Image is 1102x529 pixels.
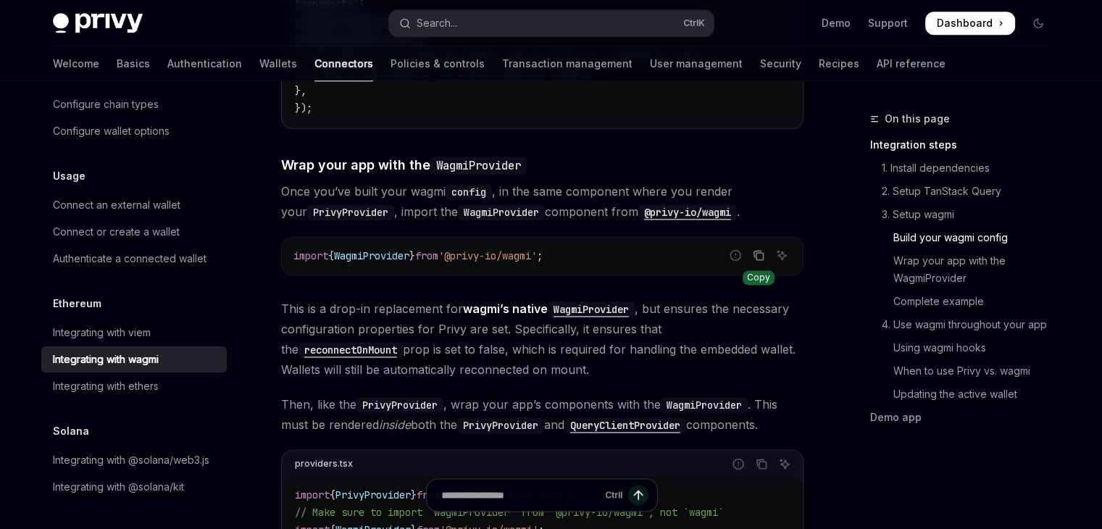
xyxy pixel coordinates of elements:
span: On this page [885,110,950,128]
a: Dashboard [925,12,1015,35]
code: QueryClientProvider [564,417,686,433]
a: Connectors [314,46,373,81]
div: Authenticate a connected wallet [53,250,206,267]
a: Authentication [167,46,242,81]
a: Configure chain types [41,91,227,117]
code: WagmiProvider [548,301,635,317]
span: ; [537,249,543,262]
button: Report incorrect code [729,454,748,473]
a: QueryClientProvider [564,417,686,432]
span: { [328,249,334,262]
span: }); [295,101,312,114]
code: WagmiProvider [661,397,748,413]
a: Welcome [53,46,99,81]
code: @privy-io/wagmi [638,204,737,220]
a: Configure wallet options [41,118,227,144]
span: Once you’ve built your wagmi , in the same component where you render your , import the component... [281,181,803,222]
input: Ask a question... [441,479,599,511]
a: Transaction management [502,46,633,81]
button: Ask AI [772,246,791,264]
a: Using wagmi hooks [870,336,1061,359]
a: @privy-io/wagmi [638,204,737,219]
a: reconnectOnMount [299,342,403,357]
button: Ask AI [775,454,794,473]
h5: Solana [53,422,89,440]
span: WagmiProvider [334,249,409,262]
a: Integrating with wagmi [41,346,227,372]
span: Then, like the , wrap your app’s components with the . This must be rendered both the and compone... [281,394,803,435]
div: Integrating with wagmi [53,351,159,368]
span: Wrap your app with the [281,155,527,175]
div: Connect or create a wallet [53,223,180,241]
a: User management [650,46,743,81]
a: When to use Privy vs. wagmi [870,359,1061,383]
div: Connect an external wallet [53,196,180,214]
em: inside [379,417,411,432]
a: Wallets [259,46,297,81]
code: PrivyProvider [307,204,394,220]
div: providers.tsx [295,454,353,473]
a: 1. Install dependencies [870,157,1061,180]
a: Updating the active wallet [870,383,1061,406]
a: Authenticate a connected wallet [41,246,227,272]
span: This is a drop-in replacement for , but ensures the necessary configuration properties for Privy ... [281,299,803,380]
a: Connect an external wallet [41,192,227,218]
div: Configure wallet options [53,122,170,140]
button: Copy the contents from the code block [749,246,768,264]
code: reconnectOnMount [299,342,403,358]
a: wagmi’s nativeWagmiProvider [463,301,635,316]
span: Ctrl K [683,17,705,29]
a: Integration steps [870,133,1061,157]
code: PrivyProvider [356,397,443,413]
a: Security [760,46,801,81]
span: } [409,249,415,262]
span: '@privy-io/wagmi' [438,249,537,262]
code: WagmiProvider [430,157,527,175]
code: config [446,184,492,200]
h5: Ethereum [53,295,101,312]
span: }, [295,84,306,97]
div: Integrating with viem [53,324,151,341]
span: from [415,249,438,262]
a: Integrating with @solana/kit [41,474,227,500]
a: Integrating with viem [41,320,227,346]
button: Copy the contents from the code block [752,454,771,473]
a: Build your wagmi config [870,226,1061,249]
a: Integrating with ethers [41,373,227,399]
a: Basics [117,46,150,81]
div: Copy [743,270,775,285]
button: Send message [628,485,648,505]
div: Integrating with @solana/web3.js [53,451,209,469]
code: PrivyProvider [457,417,544,433]
span: Dashboard [937,16,993,30]
a: Wrap your app with the WagmiProvider [870,249,1061,290]
button: Toggle dark mode [1027,12,1050,35]
a: Demo [822,16,851,30]
a: 3. Setup wagmi [870,203,1061,226]
button: Report incorrect code [726,246,745,264]
a: Complete example [870,290,1061,313]
a: Connect or create a wallet [41,219,227,245]
a: Recipes [819,46,859,81]
a: Support [868,16,908,30]
a: API reference [877,46,946,81]
a: Policies & controls [391,46,485,81]
a: Integrating with @solana/web3.js [41,447,227,473]
div: Search... [417,14,457,32]
a: Demo app [870,406,1061,429]
button: Open search [389,10,714,36]
img: dark logo [53,13,143,33]
div: Integrating with @solana/kit [53,478,184,496]
code: WagmiProvider [458,204,545,220]
div: Configure chain types [53,96,159,113]
span: import [293,249,328,262]
a: 2. Setup TanStack Query [870,180,1061,203]
a: 4. Use wagmi throughout your app [870,313,1061,336]
div: Integrating with ethers [53,378,159,395]
h5: Usage [53,167,85,185]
